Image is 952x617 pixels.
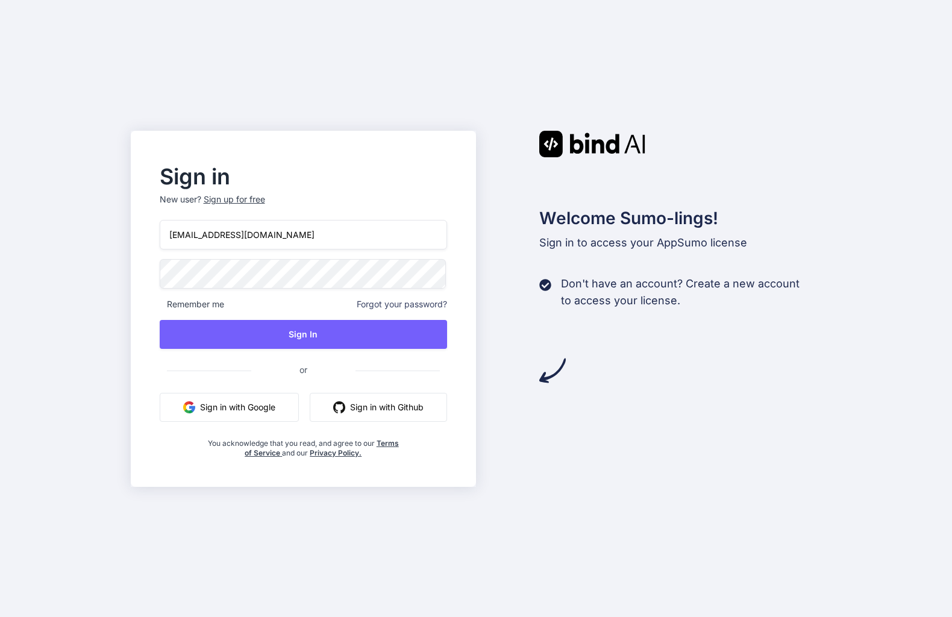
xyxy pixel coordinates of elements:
[160,167,448,186] h2: Sign in
[204,193,265,205] div: Sign up for free
[207,431,399,458] div: You acknowledge that you read, and agree to our and our
[310,448,362,457] a: Privacy Policy.
[160,393,299,422] button: Sign in with Google
[160,298,224,310] span: Remember me
[310,393,447,422] button: Sign in with Github
[561,275,800,309] p: Don't have an account? Create a new account to access your license.
[333,401,345,413] img: github
[251,355,355,384] span: or
[539,357,566,384] img: arrow
[539,205,822,231] h2: Welcome Sumo-lings!
[357,298,447,310] span: Forgot your password?
[539,234,822,251] p: Sign in to access your AppSumo license
[160,220,448,249] input: Login or Email
[539,131,645,157] img: Bind AI logo
[160,320,448,349] button: Sign In
[160,193,448,220] p: New user?
[183,401,195,413] img: google
[245,439,399,457] a: Terms of Service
